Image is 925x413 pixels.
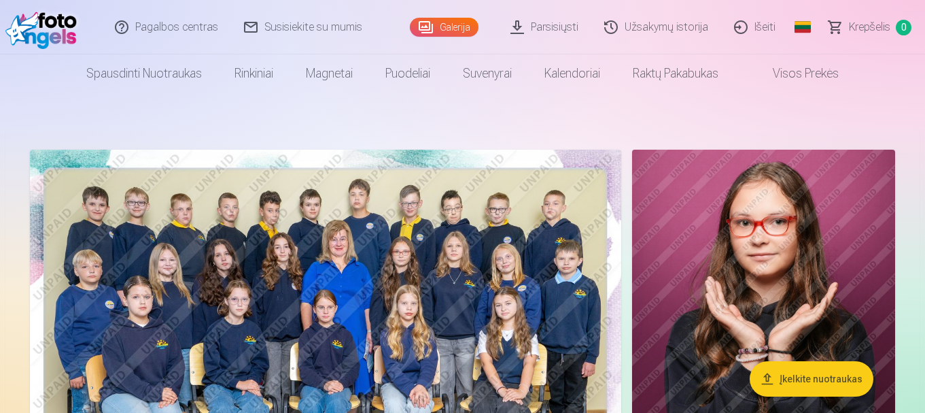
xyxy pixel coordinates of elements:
img: /fa2 [5,5,84,49]
a: Visos prekės [735,54,855,93]
a: Kalendoriai [528,54,616,93]
a: Magnetai [290,54,369,93]
a: Suvenyrai [447,54,528,93]
a: Raktų pakabukas [616,54,735,93]
a: Rinkiniai [218,54,290,93]
a: Spausdinti nuotraukas [70,54,218,93]
button: Įkelkite nuotraukas [750,361,873,397]
a: Galerija [410,18,478,37]
span: Krepšelis [849,19,890,35]
a: Puodeliai [369,54,447,93]
span: 0 [896,20,911,35]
